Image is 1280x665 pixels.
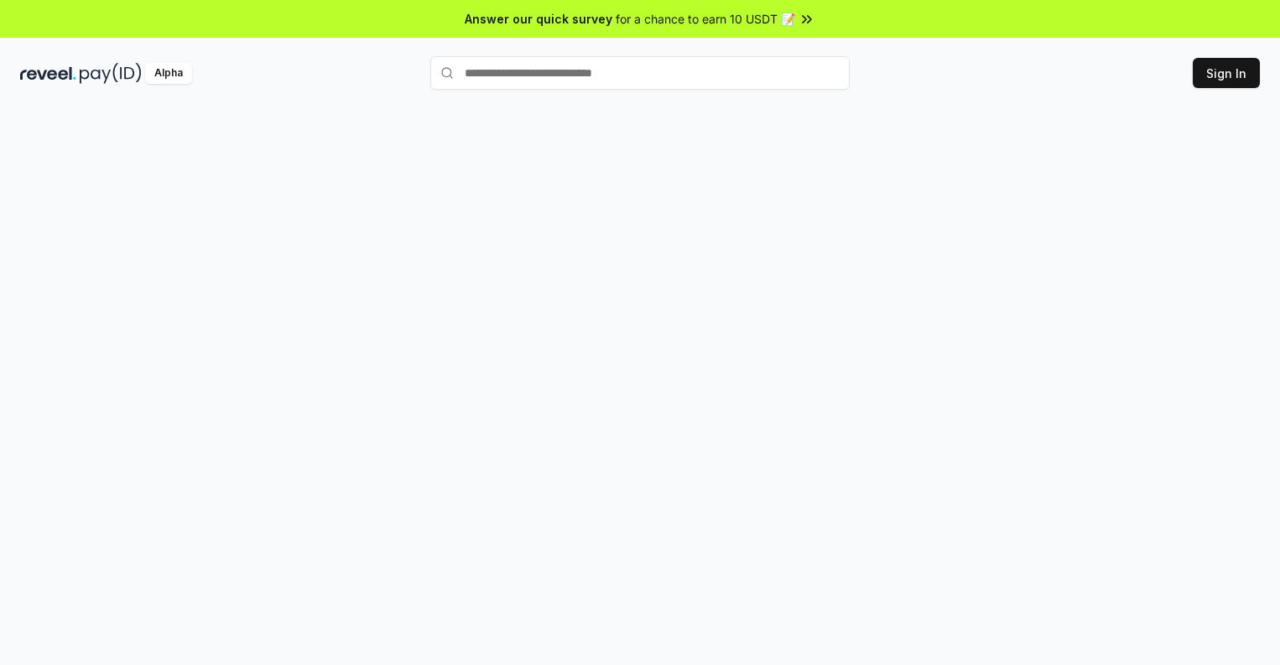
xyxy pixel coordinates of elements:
[465,10,612,28] span: Answer our quick survey
[616,10,795,28] span: for a chance to earn 10 USDT 📝
[1193,58,1260,88] button: Sign In
[20,63,76,84] img: reveel_dark
[145,63,192,84] div: Alpha
[80,63,142,84] img: pay_id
